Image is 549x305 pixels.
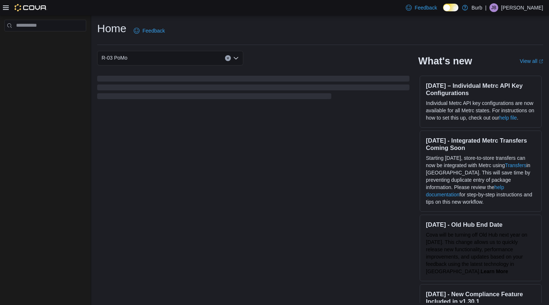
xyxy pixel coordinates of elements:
[415,4,437,11] span: Feedback
[481,268,508,274] a: Learn More
[499,115,517,121] a: help file
[426,154,535,206] p: Starting [DATE], store-to-store transfers can now be integrated with Metrc using in [GEOGRAPHIC_D...
[4,33,86,50] nav: Complex example
[426,232,527,274] span: Cova will be turning off Old Hub next year on [DATE]. This change allows us to quickly release ne...
[426,221,535,228] h3: [DATE] - Old Hub End Date
[443,4,458,11] input: Dark Mode
[225,55,231,61] button: Clear input
[418,55,472,67] h2: What's new
[233,55,239,61] button: Open list of options
[472,3,483,12] p: Burb
[501,3,543,12] p: [PERSON_NAME]
[539,59,543,64] svg: External link
[426,137,535,151] h3: [DATE] - Integrated Metrc Transfers Coming Soon
[15,4,47,11] img: Cova
[131,23,168,38] a: Feedback
[102,53,127,62] span: R-03 PoMo
[97,21,126,36] h1: Home
[142,27,165,34] span: Feedback
[505,162,526,168] a: Transfers
[489,3,498,12] div: Jared Bingham
[97,77,409,101] span: Loading
[520,58,543,64] a: View allExternal link
[485,3,487,12] p: |
[403,0,440,15] a: Feedback
[426,290,535,305] h3: [DATE] - New Compliance Feature Included in v1.30.1
[426,99,535,121] p: Individual Metrc API key configurations are now available for all Metrc states. For instructions ...
[426,82,535,97] h3: [DATE] – Individual Metrc API Key Configurations
[426,184,504,197] a: help documentation
[491,3,496,12] span: JB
